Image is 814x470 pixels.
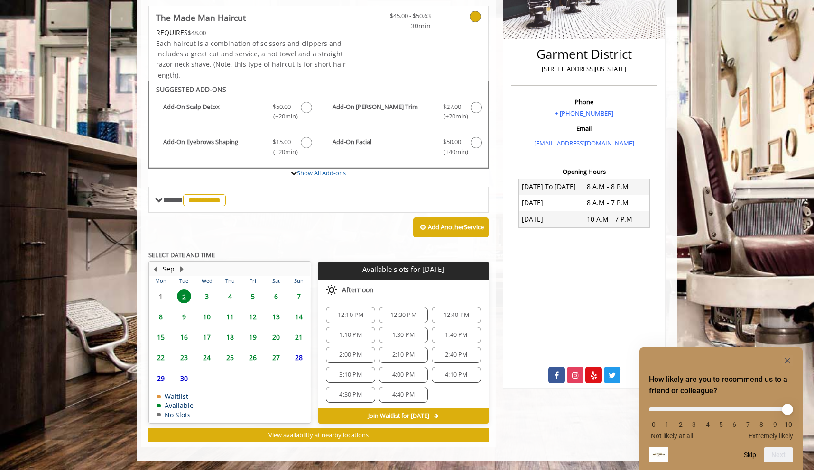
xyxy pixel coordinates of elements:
h3: Email [514,125,655,132]
b: Add-On [PERSON_NAME] Trim [333,102,433,122]
span: 15 [154,330,168,344]
span: Extremely likely [749,432,793,440]
span: 12:10 PM [338,311,364,319]
span: Not likely at all [651,432,693,440]
li: 7 [743,421,753,428]
td: 10 A.M - 7 P.M [584,211,649,227]
li: 8 [757,421,766,428]
td: Select day12 [241,307,264,327]
b: The Made Man Haircut [156,11,246,24]
span: (+20min ) [268,111,296,121]
span: 5 [246,289,260,303]
span: 12:30 PM [390,311,416,319]
td: Select day7 [287,286,311,306]
h2: Garment District [514,47,655,61]
td: [DATE] To [DATE] [519,179,584,195]
td: No Slots [157,411,194,418]
label: Add-On Eyebrows Shaping [154,137,313,159]
span: 4:00 PM [392,371,415,379]
b: Add-On Facial [333,137,433,157]
span: 21 [292,330,306,344]
div: 2:40 PM [432,347,481,363]
span: Join Waitlist for [DATE] [368,412,429,420]
button: Add AnotherService [413,217,489,237]
button: Skip [744,451,756,459]
div: How likely are you to recommend us to a friend or colleague? Select an option from 0 to 10, with ... [649,355,793,462]
h3: Phone [514,99,655,105]
b: Add-On Eyebrows Shaping [163,137,263,157]
span: $27.00 [443,102,461,112]
div: 12:10 PM [326,307,375,323]
b: SELECT DATE AND TIME [148,251,215,259]
div: 3:10 PM [326,367,375,383]
img: afternoon slots [326,284,337,296]
td: Available [157,402,194,409]
td: 8 A.M - 7 P.M [584,195,649,211]
span: 16 [177,330,191,344]
div: 2:10 PM [379,347,428,363]
li: 0 [649,421,658,428]
span: 2 [177,289,191,303]
div: 12:40 PM [432,307,481,323]
a: [EMAIL_ADDRESS][DOMAIN_NAME] [534,139,634,147]
span: 12:40 PM [444,311,470,319]
span: (+40min ) [438,147,466,157]
td: Select day13 [264,307,287,327]
span: Afternoon [342,286,374,294]
span: 4:10 PM [445,371,467,379]
li: 9 [770,421,780,428]
th: Wed [195,276,218,286]
span: 28 [292,351,306,364]
td: Waitlist [157,393,194,400]
li: 2 [676,421,685,428]
th: Fri [241,276,264,286]
td: Select day18 [218,327,241,347]
span: This service needs some Advance to be paid before we block your appointment [156,28,188,37]
span: $50.00 [443,137,461,147]
td: Select day10 [195,307,218,327]
td: Select day27 [264,347,287,368]
a: $45.00 - $50.63 [375,6,431,31]
span: 26 [246,351,260,364]
li: 6 [730,421,739,428]
div: 4:40 PM [379,387,428,403]
span: 1:40 PM [445,331,467,339]
button: View availability at nearby locations [148,428,489,442]
td: Select day30 [172,368,195,388]
td: Select day9 [172,307,195,327]
div: 12:30 PM [379,307,428,323]
td: Select day26 [241,347,264,368]
div: How likely are you to recommend us to a friend or colleague? Select an option from 0 to 10, with ... [649,400,793,440]
span: 13 [269,310,283,324]
span: 7 [292,289,306,303]
span: View availability at nearby locations [268,431,369,439]
td: Select day29 [149,368,172,388]
button: Sep [163,264,175,274]
span: 23 [177,351,191,364]
div: 1:10 PM [326,327,375,343]
td: Select day28 [287,347,311,368]
span: 29 [154,371,168,385]
button: Previous Month [151,264,159,274]
span: 1:10 PM [339,331,361,339]
li: 1 [662,421,672,428]
span: 30min [375,21,431,31]
td: Select day24 [195,347,218,368]
span: 20 [269,330,283,344]
li: 3 [689,421,699,428]
span: $50.00 [273,102,291,112]
b: Add-On Scalp Detox [163,102,263,122]
span: 2:40 PM [445,351,467,359]
p: [STREET_ADDRESS][US_STATE] [514,64,655,74]
td: Select day25 [218,347,241,368]
th: Sat [264,276,287,286]
div: 4:00 PM [379,367,428,383]
span: 6 [269,289,283,303]
span: 10 [200,310,214,324]
a: Show All Add-ons [297,169,346,177]
span: (+20min ) [438,111,466,121]
h2: How likely are you to recommend us to a friend or colleague? Select an option from 0 to 10, with ... [649,374,793,397]
div: 4:30 PM [326,387,375,403]
span: 14 [292,310,306,324]
td: Select day15 [149,327,172,347]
